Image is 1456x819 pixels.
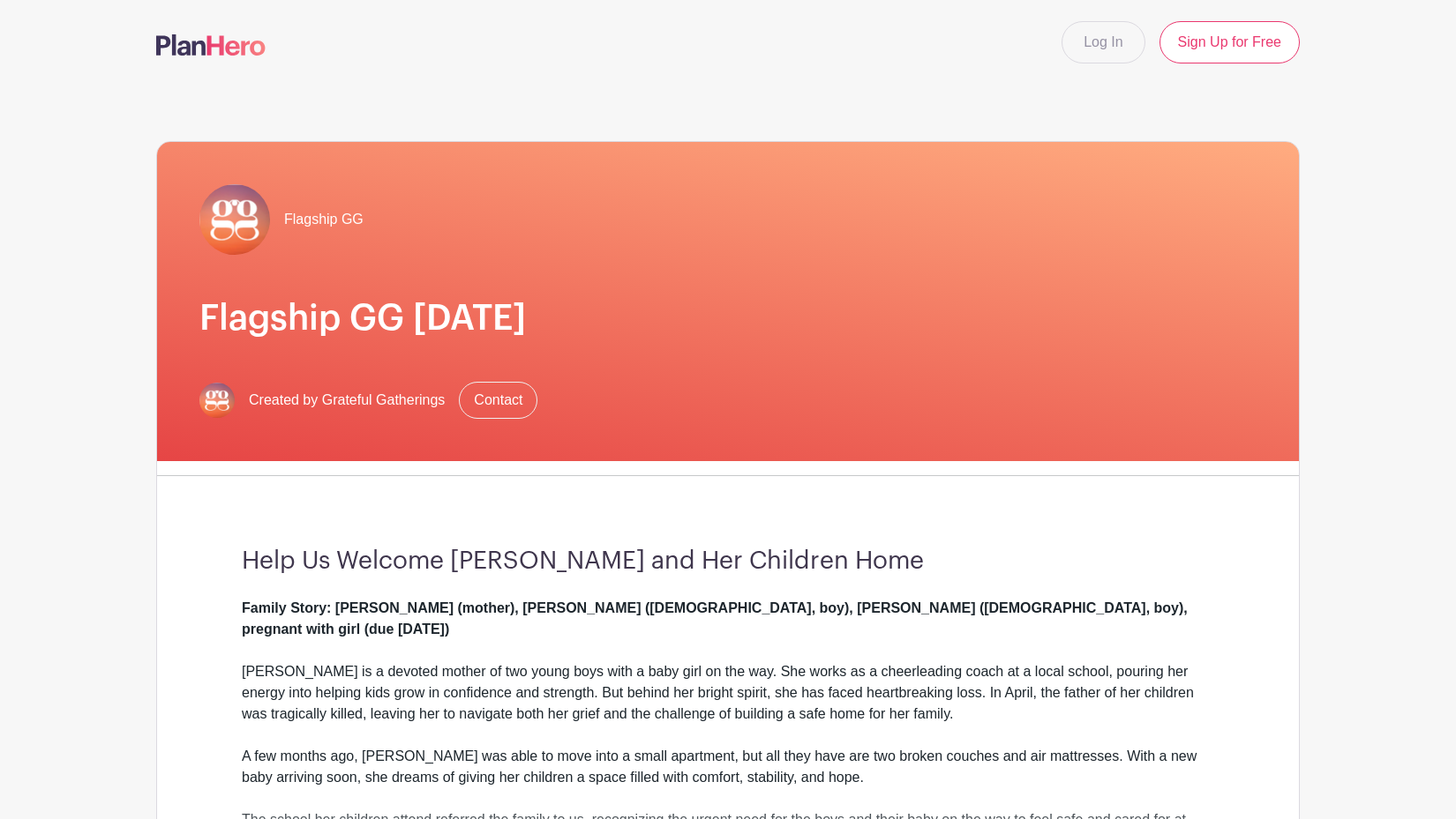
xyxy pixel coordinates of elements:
[199,383,235,418] img: gg-logo-planhero-final.png
[284,209,364,230] span: Flagship GG
[242,600,1188,637] strong: Family Story: [PERSON_NAME] (mother), [PERSON_NAME] ([DEMOGRAPHIC_DATA], boy), [PERSON_NAME] ([DE...
[1160,21,1300,63] a: Sign Up for Free
[242,598,1214,746] div: [PERSON_NAME] is a devoted mother of two young boys with a baby girl on the way. She works as a c...
[249,390,445,411] span: Created by Grateful Gatherings
[199,184,270,255] img: gg-logo-planhero-final.png
[459,382,537,419] a: Contact
[1062,21,1145,63] a: Log In
[242,547,1214,577] h3: Help Us Welcome [PERSON_NAME] and Her Children Home
[242,746,1214,809] div: A few months ago, [PERSON_NAME] was able to move into a small apartment, but all they have are tw...
[156,34,266,56] img: logo-507f7623f17ff9eddc593b1ce0a138ce2505c220e1c5a4e2b4648c50719b7d32.svg
[199,297,1257,339] h1: Flagship GG [DATE]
